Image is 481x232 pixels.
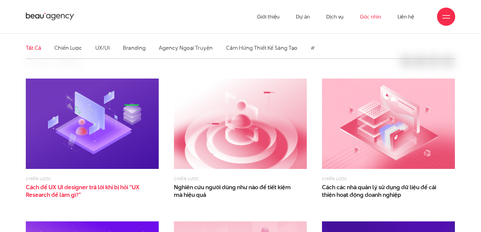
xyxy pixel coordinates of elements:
a: Chiến lược [54,44,82,52]
a: Chiến lược [174,176,199,181]
img: Nghiên cứu người dùng như nào để tiết kiệm mà hiệu quả [174,79,307,169]
span: Nghiên cứu người dùng như nào để tiết kiệm [174,183,295,199]
a: Cách để UX UI designer trả lời khi bị hỏi “UXResearch để làm gì?” [26,183,147,199]
span: Research để làm gì?” [26,191,81,199]
span: Cách các nhà quản lý sử dụng dữ liệu để cải [322,183,443,199]
a: Nghiên cứu người dùng như nào để tiết kiệmmà hiệu quả [174,183,295,199]
a: Branding [123,44,145,52]
a: # [311,44,315,52]
img: Cách các nhà quản lý sử dụng dữ liệu để cải thiện hoạt động doanh nghiệp [322,79,455,169]
a: Chiến lược [26,176,51,181]
img: Cách trả lời khi bị hỏi “UX Research để làm gì?” [26,79,159,169]
a: Tất cả [26,44,41,52]
a: UX/UI [95,44,110,52]
a: Cảm hứng thiết kế sáng tạo [226,44,298,52]
span: mà hiệu quả [174,191,206,199]
span: Cách để UX UI designer trả lời khi bị hỏi “UX [26,183,147,199]
a: Cách các nhà quản lý sử dụng dữ liệu để cảithiện hoạt động doanh nghiệp [322,183,443,199]
a: Agency ngoại truyện [159,44,212,52]
a: Chiến lược [322,176,347,181]
span: thiện hoạt động doanh nghiệp [322,191,401,199]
